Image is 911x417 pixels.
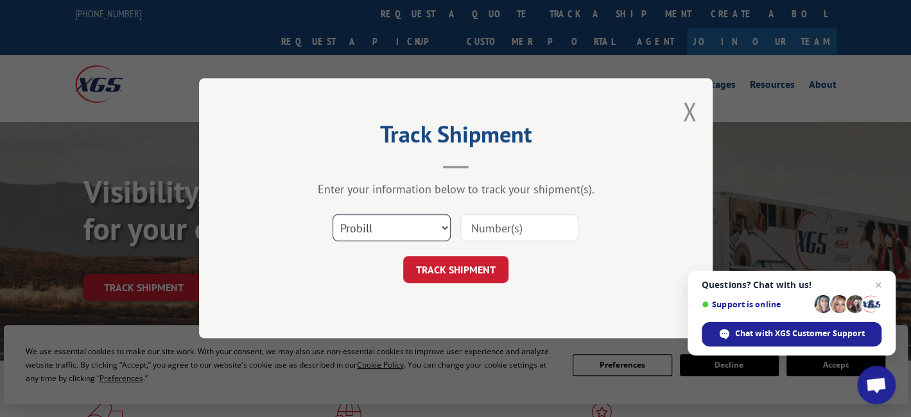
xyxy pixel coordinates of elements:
div: Chat with XGS Customer Support [702,322,881,346]
div: Open chat [857,366,896,404]
div: Enter your information below to track your shipment(s). [263,182,648,197]
span: Close chat [871,277,886,293]
button: Close modal [682,94,697,128]
span: Chat with XGS Customer Support [735,328,865,339]
input: Number(s) [460,215,578,242]
button: TRACK SHIPMENT [403,257,508,284]
h2: Track Shipment [263,125,648,149]
span: Questions? Chat with us! [702,280,881,290]
span: Support is online [702,300,810,309]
